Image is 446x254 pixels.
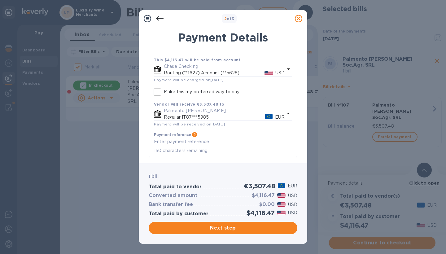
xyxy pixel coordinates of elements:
span: 2 [224,16,227,21]
img: USD [265,71,273,75]
button: Next step [149,222,297,234]
h3: Total paid by customer [149,211,208,217]
span: Payment will be charged on [DATE] [154,77,224,82]
h3: $0.00 [259,202,275,208]
p: USD [275,70,285,76]
span: Payment will be received on [DATE] [154,122,225,126]
p: Make this my preferred way to pay [164,89,239,95]
b: of 3 [224,16,234,21]
p: USD [288,201,297,208]
img: USD [277,202,286,207]
p: Chase Checking [164,63,285,70]
p: USD [288,192,297,199]
p: Regular IT87***5985 [164,114,265,120]
h3: Converted amount [149,193,197,199]
h3: $4,116.47 [252,193,275,199]
b: Vendor will receive €3,507.48 to [154,102,225,107]
h1: Payment Details [149,31,297,44]
div: default-method [149,37,297,159]
p: EUR [275,114,285,120]
p: Palmento [PERSON_NAME] [164,107,285,114]
p: USD [288,210,297,216]
h3: Total paid to vendor [149,184,202,190]
img: USD [277,211,286,215]
h2: $4,116.47 [247,209,275,217]
h2: €3,507.48 [244,182,275,190]
b: This $4,116.47 will be paid from account [154,58,241,62]
h3: Bank transfer fee [149,202,193,208]
b: 1 bill [149,174,159,179]
p: 150 characters remaining [154,147,292,154]
h3: Payment reference [154,133,191,137]
img: USD [277,193,286,198]
p: EUR [288,183,297,189]
span: Next step [154,224,292,232]
p: Routing (**1627) Account (**5628) [164,70,265,76]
